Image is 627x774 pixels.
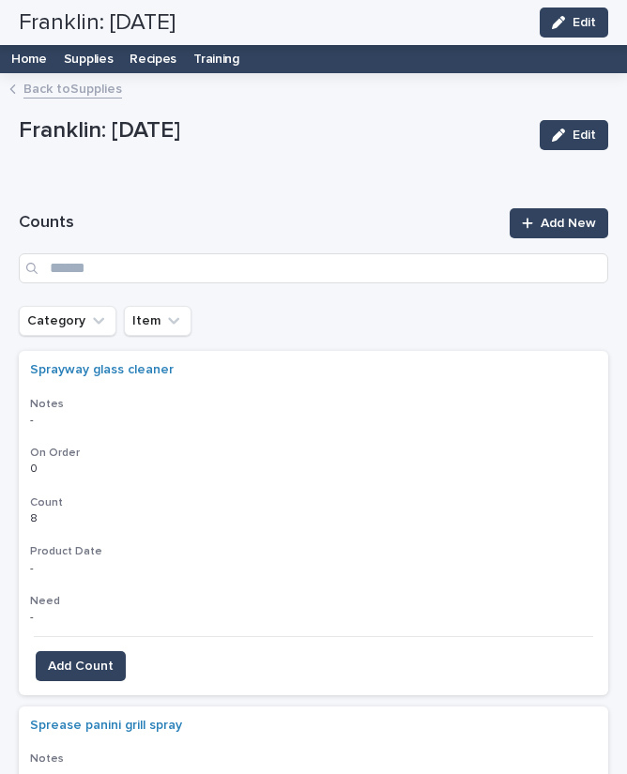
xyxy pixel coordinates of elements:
p: 8 [30,508,41,525]
a: Sprayway glass cleaner [30,362,174,378]
p: - [30,562,359,575]
p: - [30,410,38,427]
a: Training [185,38,248,73]
input: Search [19,253,608,283]
h3: Need [30,594,597,609]
h3: Product Date [30,544,597,559]
h3: Notes [30,751,597,766]
h3: On Order [30,446,597,461]
p: - [30,607,38,624]
a: Add New [510,208,608,238]
p: Supplies [64,38,114,68]
span: Edit [573,129,596,142]
a: Supplies [55,38,122,73]
button: Item [124,306,191,336]
a: Back toSupplies [23,77,122,99]
p: Franklin: [DATE] [19,117,525,144]
button: Edit [540,120,608,150]
span: Add Count [48,657,114,675]
a: Recipes [121,38,185,73]
a: Home [3,38,55,73]
span: Add New [541,217,596,230]
p: Recipes [130,38,176,68]
p: 0 [30,459,41,476]
button: Add Count [36,651,126,681]
p: Home [11,38,47,68]
h1: Counts [19,212,498,235]
a: Sprayway glass cleaner Notes-- On Order00 Count88 Product Date-Need-- Add Count [19,351,608,695]
a: Sprease panini grill spray [30,718,182,734]
button: Category [19,306,116,336]
h3: Notes [30,397,597,412]
p: Training [193,38,239,68]
h3: Count [30,495,597,510]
